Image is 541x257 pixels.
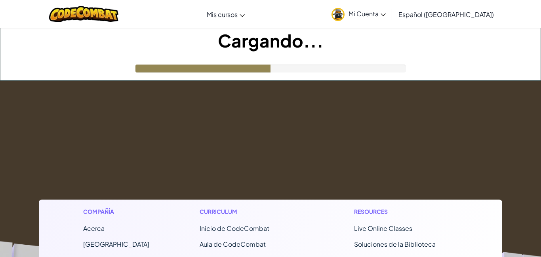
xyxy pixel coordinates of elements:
a: Mi Cuenta [328,2,390,27]
a: Live Online Classes [354,224,412,232]
a: Mis cursos [203,4,249,25]
a: Español ([GEOGRAPHIC_DATA]) [394,4,498,25]
span: Mis cursos [207,10,238,19]
h1: Cargando... [0,28,541,53]
span: Inicio de CodeCombat [200,224,269,232]
a: Soluciones de la Biblioteca [354,240,436,248]
a: Aula de CodeCombat [200,240,266,248]
a: Acerca [83,224,105,232]
h1: Compañía [83,208,149,216]
h1: Curriculum [200,208,304,216]
img: CodeCombat logo [49,6,118,22]
span: Español ([GEOGRAPHIC_DATA]) [398,10,494,19]
img: avatar [331,8,345,21]
h1: Resources [354,208,458,216]
a: [GEOGRAPHIC_DATA] [83,240,149,248]
span: Mi Cuenta [349,10,386,18]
